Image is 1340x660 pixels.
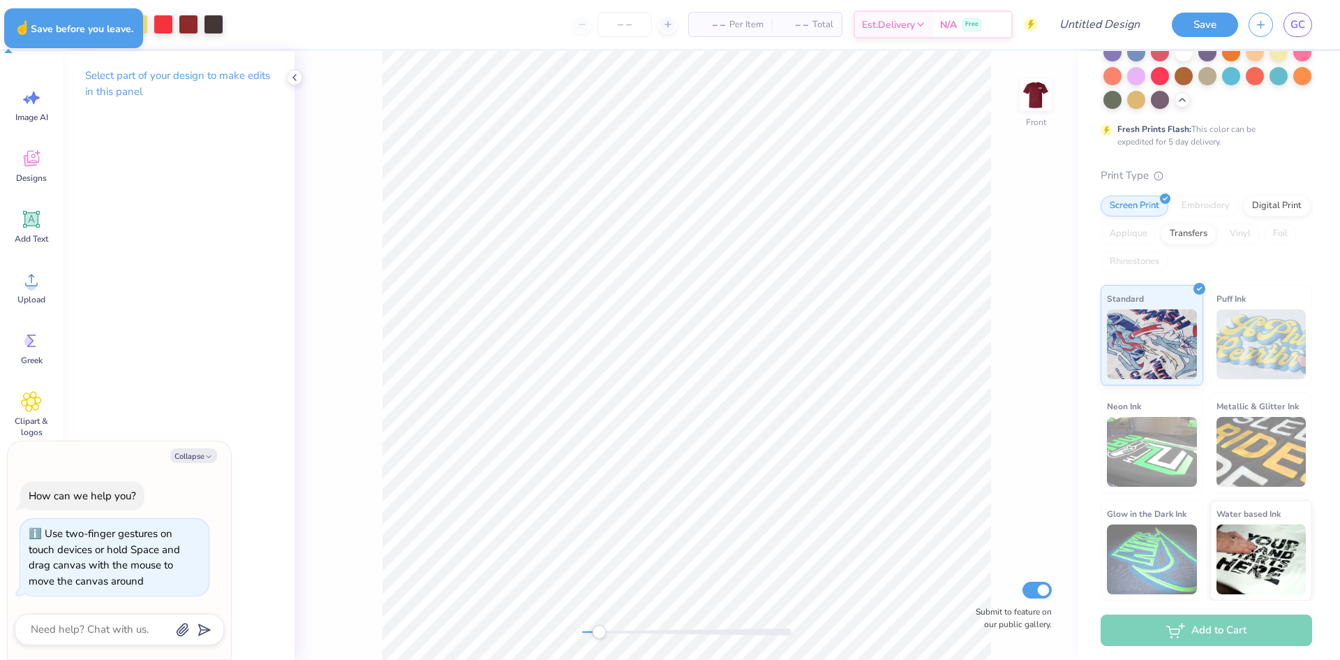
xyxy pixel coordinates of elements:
span: Water based Ink [1216,506,1281,521]
button: Collapse [170,448,217,463]
span: GC [1290,17,1305,33]
div: Accessibility label [592,625,606,639]
span: Puff Ink [1216,291,1246,306]
span: – – [697,17,725,32]
div: Screen Print [1101,196,1168,217]
span: Standard [1107,291,1144,306]
img: Water based Ink [1216,525,1306,594]
p: Select part of your design to make edits in this panel [85,68,272,100]
img: Glow in the Dark Ink [1107,525,1197,594]
strong: Fresh Prints Flash: [1117,124,1191,135]
div: This color can be expedited for 5 day delivery. [1117,123,1289,148]
div: Transfers [1161,223,1216,244]
span: Greek [21,355,43,366]
img: Neon Ink [1107,417,1197,487]
span: Clipart & logos [8,416,54,438]
img: Front [1022,81,1050,109]
button: Save [1172,13,1238,37]
span: Upload [17,294,45,305]
span: Free [965,20,978,29]
div: How can we help you? [29,489,136,503]
span: Total [812,17,833,32]
div: Foil [1264,223,1297,244]
span: Glow in the Dark Ink [1107,506,1186,521]
div: Digital Print [1243,196,1311,217]
span: Neon Ink [1107,399,1141,413]
span: Designs [16,173,47,184]
label: Submit to feature on our public gallery. [968,606,1052,631]
span: N/A [940,17,957,32]
div: Rhinestones [1101,251,1168,272]
input: Untitled Design [1048,10,1151,38]
span: Add Text [15,233,48,244]
div: Use two-finger gestures on touch devices or hold Space and drag canvas with the mouse to move the... [29,527,180,588]
span: Est. Delivery [862,17,915,32]
span: Per Item [729,17,764,32]
span: Metallic & Glitter Ink [1216,399,1299,413]
span: – – [780,17,808,32]
div: Front [1026,116,1046,129]
span: Image AI [15,112,48,123]
div: Vinyl [1221,223,1260,244]
a: GC [1283,13,1312,37]
div: Embroidery [1172,196,1239,217]
img: Standard [1107,309,1197,379]
div: Print Type [1101,168,1312,184]
img: Metallic & Glitter Ink [1216,417,1306,487]
div: Applique [1101,223,1156,244]
input: – – [597,12,652,37]
img: Puff Ink [1216,309,1306,379]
